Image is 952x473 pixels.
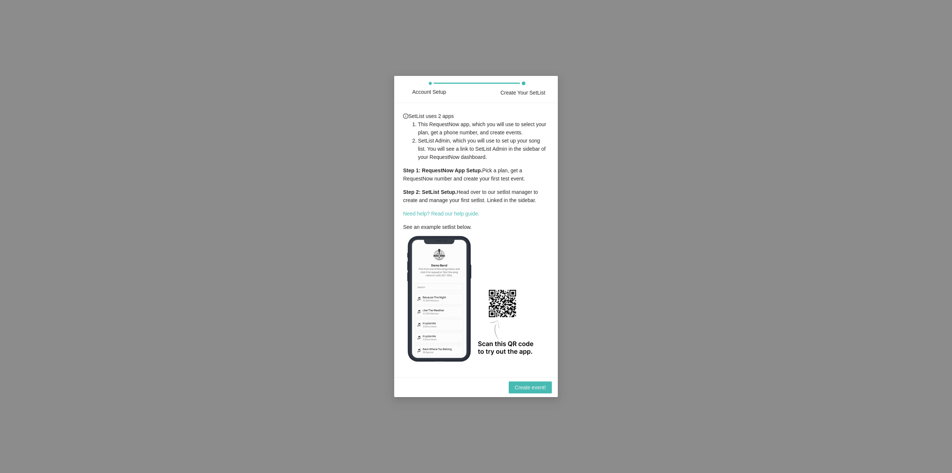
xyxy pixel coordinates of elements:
[515,383,546,391] span: Create event!
[422,189,457,195] b: SetList Setup.
[403,112,549,161] p: SetList uses 2 apps
[418,137,549,161] li: SetList Admin, which you will use to set up your song list. You will see a link to SetList Admin ...
[403,189,421,195] b: Step 2:
[403,231,552,368] img: setlist_example.png
[403,114,408,119] span: info-circle
[403,167,421,173] b: Step 1:
[403,211,480,217] a: Need help? Read our help guide.
[403,188,549,204] p: Head over to our setlist manager to create and manage your first setlist. Linked in the sidebar.
[412,88,446,96] div: Account Setup
[403,112,549,368] div: See an example setlist below.
[418,120,549,137] li: This RequestNow app, which you will use to select your plan, get a phone number, and create events.
[501,89,546,97] div: Create Your SetList
[509,381,552,393] button: Create event!
[422,167,482,173] b: RequestNow App Setup.
[403,166,549,183] p: Pick a plan, get a RequestNow number and create your first test event.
